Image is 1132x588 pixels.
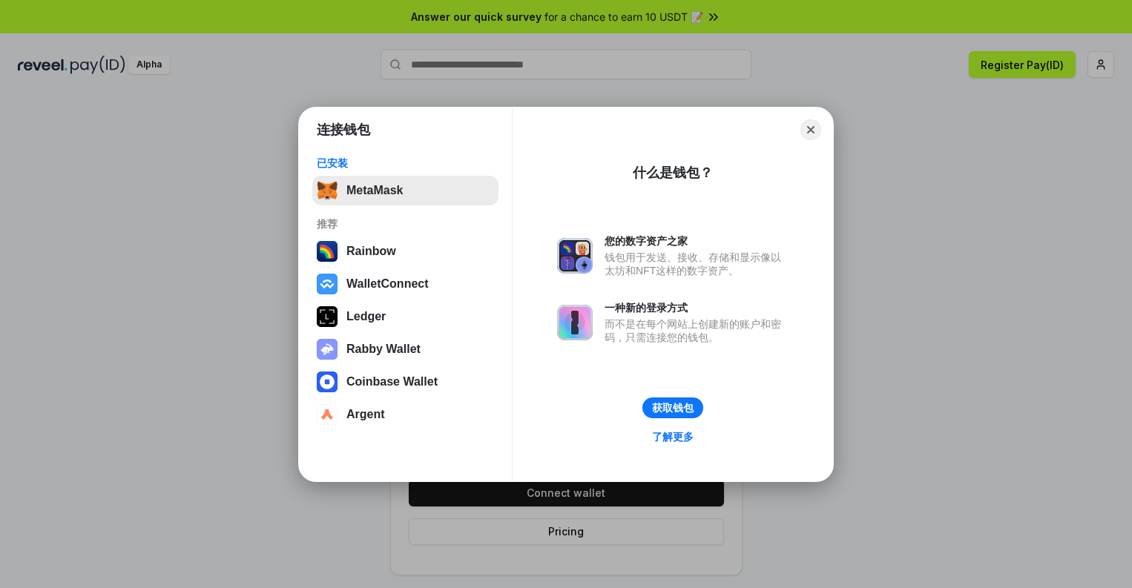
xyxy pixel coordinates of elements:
div: 了解更多 [652,430,694,443]
div: Argent [346,408,385,421]
img: svg+xml,%3Csvg%20width%3D%2228%22%20height%3D%2228%22%20viewBox%3D%220%200%2028%2028%22%20fill%3D... [317,274,338,294]
img: svg+xml,%3Csvg%20xmlns%3D%22http%3A%2F%2Fwww.w3.org%2F2000%2Fsvg%22%20fill%3D%22none%22%20viewBox... [317,339,338,360]
div: Rabby Wallet [346,343,421,356]
div: 而不是在每个网站上创建新的账户和密码，只需连接您的钱包。 [605,317,789,344]
div: Ledger [346,310,386,323]
div: 钱包用于发送、接收、存储和显示像以太坊和NFT这样的数字资产。 [605,251,789,277]
img: svg+xml,%3Csvg%20width%3D%2228%22%20height%3D%2228%22%20viewBox%3D%220%200%2028%2028%22%20fill%3D... [317,371,338,392]
button: WalletConnect [312,269,498,299]
button: Coinbase Wallet [312,367,498,397]
div: 推荐 [317,217,494,231]
button: 获取钱包 [642,397,703,418]
img: svg+xml,%3Csvg%20xmlns%3D%22http%3A%2F%2Fwww.w3.org%2F2000%2Fsvg%22%20fill%3D%22none%22%20viewBox... [557,238,593,274]
div: 什么是钱包？ [633,164,713,182]
img: svg+xml,%3Csvg%20width%3D%2228%22%20height%3D%2228%22%20viewBox%3D%220%200%2028%2028%22%20fill%3D... [317,404,338,425]
img: svg+xml,%3Csvg%20width%3D%22120%22%20height%3D%22120%22%20viewBox%3D%220%200%20120%20120%22%20fil... [317,241,338,262]
button: MetaMask [312,176,498,205]
a: 了解更多 [643,427,702,446]
div: 获取钱包 [652,401,694,414]
img: svg+xml,%3Csvg%20fill%3D%22none%22%20height%3D%2233%22%20viewBox%3D%220%200%2035%2033%22%20width%... [317,180,338,201]
div: 一种新的登录方式 [605,301,789,314]
div: 已安装 [317,156,494,170]
button: Close [800,119,821,140]
button: Rabby Wallet [312,334,498,364]
img: svg+xml,%3Csvg%20xmlns%3D%22http%3A%2F%2Fwww.w3.org%2F2000%2Fsvg%22%20width%3D%2228%22%20height%3... [317,306,338,327]
div: WalletConnect [346,277,429,291]
button: Ledger [312,302,498,331]
div: MetaMask [346,184,403,197]
h1: 连接钱包 [317,121,370,139]
button: Argent [312,400,498,429]
div: Rainbow [346,245,396,258]
img: svg+xml,%3Csvg%20xmlns%3D%22http%3A%2F%2Fwww.w3.org%2F2000%2Fsvg%22%20fill%3D%22none%22%20viewBox... [557,305,593,340]
div: Coinbase Wallet [346,375,438,389]
div: 您的数字资产之家 [605,234,789,248]
button: Rainbow [312,237,498,266]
